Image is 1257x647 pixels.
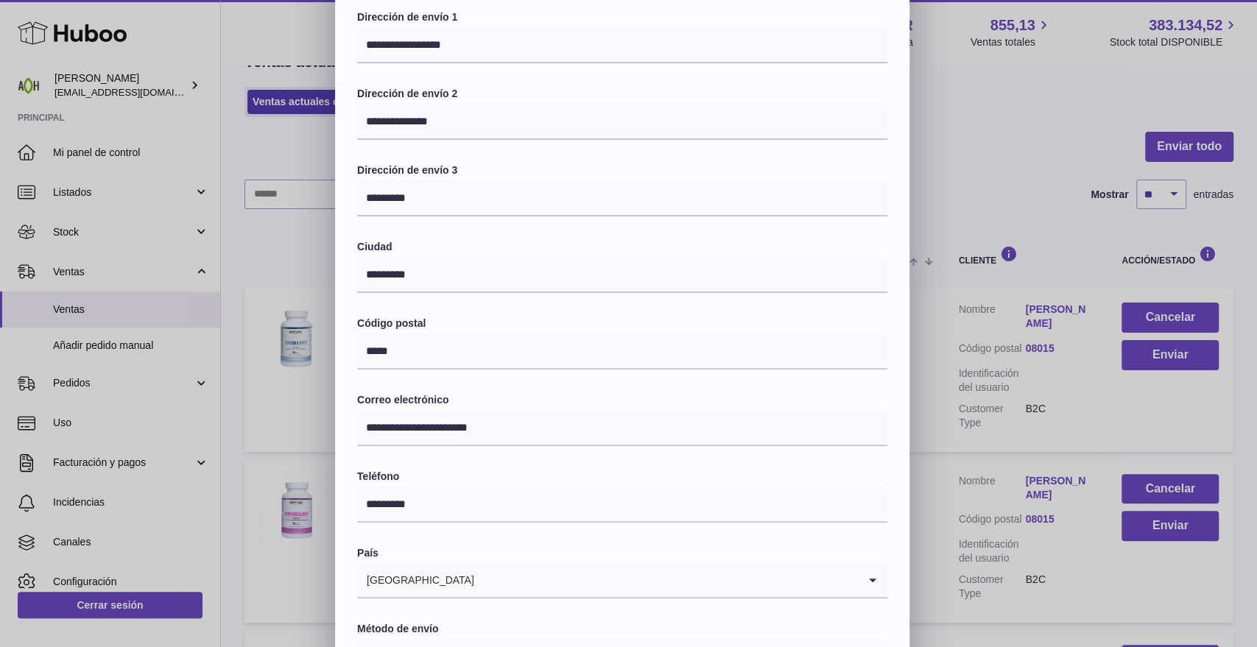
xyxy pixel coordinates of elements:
[357,563,887,598] div: Search for option
[357,563,475,597] span: [GEOGRAPHIC_DATA]
[357,240,887,254] label: Ciudad
[357,470,887,484] label: Teléfono
[357,393,887,407] label: Correo electrónico
[357,10,887,24] label: Dirección de envío 1
[357,163,887,177] label: Dirección de envío 3
[357,546,887,560] label: País
[357,622,887,636] label: Método de envío
[357,317,887,330] label: Código postal
[475,563,858,597] input: Search for option
[357,87,887,101] label: Dirección de envío 2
